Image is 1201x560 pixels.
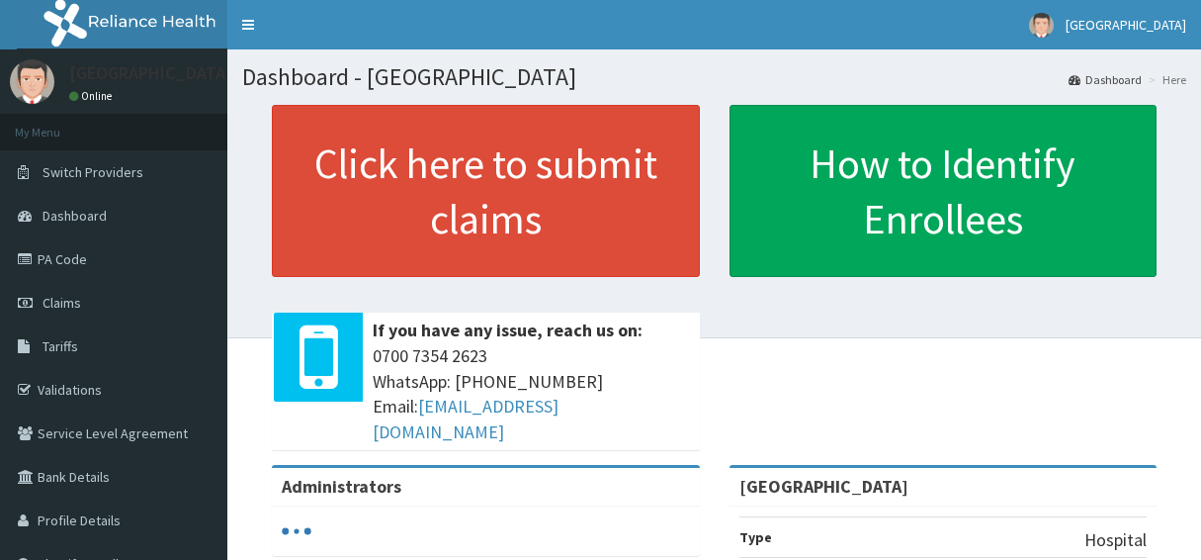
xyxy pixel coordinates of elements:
[43,337,78,355] span: Tariffs
[729,105,1158,277] a: How to Identify Enrollees
[1144,71,1186,88] li: Here
[1029,13,1054,38] img: User Image
[272,105,700,277] a: Click here to submit claims
[282,516,311,546] svg: audio-loading
[10,59,54,104] img: User Image
[282,475,401,498] b: Administrators
[1066,16,1186,34] span: [GEOGRAPHIC_DATA]
[1069,71,1142,88] a: Dashboard
[1084,527,1147,553] p: Hospital
[69,64,232,82] p: [GEOGRAPHIC_DATA]
[373,343,690,445] span: 0700 7354 2623 WhatsApp: [PHONE_NUMBER] Email:
[43,163,143,181] span: Switch Providers
[69,89,117,103] a: Online
[43,207,107,225] span: Dashboard
[739,475,908,498] strong: [GEOGRAPHIC_DATA]
[739,528,772,546] b: Type
[43,294,81,312] span: Claims
[242,64,1186,90] h1: Dashboard - [GEOGRAPHIC_DATA]
[373,395,558,443] a: [EMAIL_ADDRESS][DOMAIN_NAME]
[373,319,643,341] b: If you have any issue, reach us on:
